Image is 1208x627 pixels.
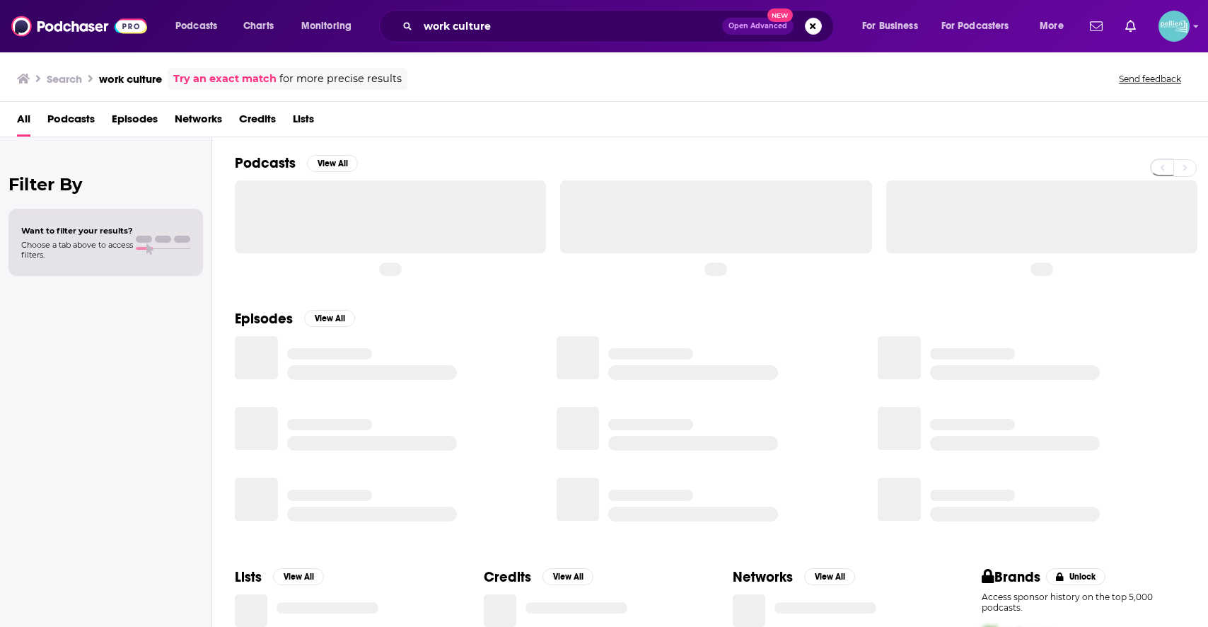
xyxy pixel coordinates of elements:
button: open menu [932,15,1030,38]
h2: Filter By [8,174,203,195]
a: EpisodesView All [235,310,355,328]
a: Credits [239,108,276,137]
h2: Podcasts [235,154,296,172]
a: Charts [234,15,282,38]
a: PodcastsView All [235,154,358,172]
span: Podcasts [175,16,217,36]
p: Access sponsor history on the top 5,000 podcasts. [982,592,1185,613]
h2: Episodes [235,310,293,328]
span: Want to filter your results? [21,226,133,236]
button: Send feedback [1115,73,1185,85]
a: All [17,108,30,137]
button: open menu [1030,15,1081,38]
a: Show notifications dropdown [1120,14,1142,38]
span: Monitoring [301,16,352,36]
button: open menu [165,15,236,38]
h2: Lists [235,568,262,586]
h2: Credits [484,568,531,586]
h3: Search [47,72,82,86]
h3: work culture [99,72,162,86]
button: open menu [291,15,370,38]
span: New [767,8,793,22]
button: View All [542,568,593,585]
div: Search podcasts, credits, & more... [393,10,847,42]
a: ListsView All [235,568,324,586]
span: for more precise results [279,71,402,87]
a: Try an exact match [173,71,277,87]
h2: Brands [982,568,1040,586]
a: NetworksView All [733,568,855,586]
span: Logged in as JessicaPellien [1158,11,1190,42]
img: Podchaser - Follow, Share and Rate Podcasts [11,13,147,40]
a: Show notifications dropdown [1084,14,1108,38]
a: Episodes [112,108,158,137]
button: Show profile menu [1158,11,1190,42]
span: For Business [862,16,918,36]
span: Charts [243,16,274,36]
a: Networks [175,108,222,137]
span: Choose a tab above to access filters. [21,240,133,260]
a: Podcasts [47,108,95,137]
input: Search podcasts, credits, & more... [418,15,722,38]
button: View All [307,155,358,172]
button: View All [304,310,355,327]
span: For Podcasters [941,16,1009,36]
a: Lists [293,108,314,137]
button: View All [273,568,324,585]
a: CreditsView All [484,568,593,586]
span: Open Advanced [728,23,787,30]
button: Open AdvancedNew [722,18,794,35]
h2: Networks [733,568,793,586]
button: open menu [852,15,936,38]
img: User Profile [1158,11,1190,42]
span: More [1040,16,1064,36]
button: View All [804,568,855,585]
button: Unlock [1046,568,1106,585]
